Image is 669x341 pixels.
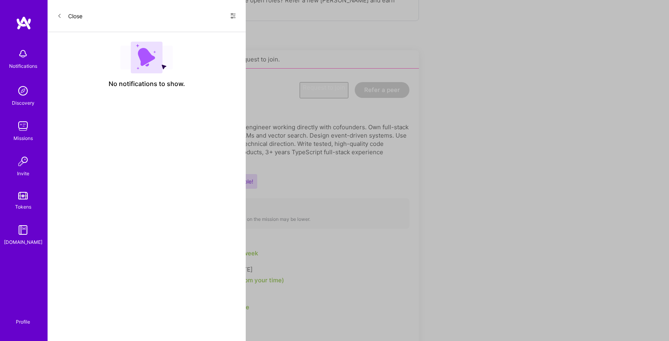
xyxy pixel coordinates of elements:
div: Missions [13,134,33,142]
div: Profile [16,318,30,325]
a: Profile [13,309,33,325]
img: guide book [15,222,31,238]
img: logo [16,16,32,30]
span: No notifications to show. [109,80,185,88]
div: [DOMAIN_NAME] [4,238,42,246]
div: Invite [17,169,29,178]
div: Tokens [15,203,31,211]
button: Close [57,10,82,22]
img: discovery [15,83,31,99]
img: tokens [18,192,28,199]
img: empty [120,42,173,73]
img: bell [15,46,31,62]
img: teamwork [15,118,31,134]
img: Invite [15,153,31,169]
div: Discovery [12,99,34,107]
div: Notifications [9,62,37,70]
